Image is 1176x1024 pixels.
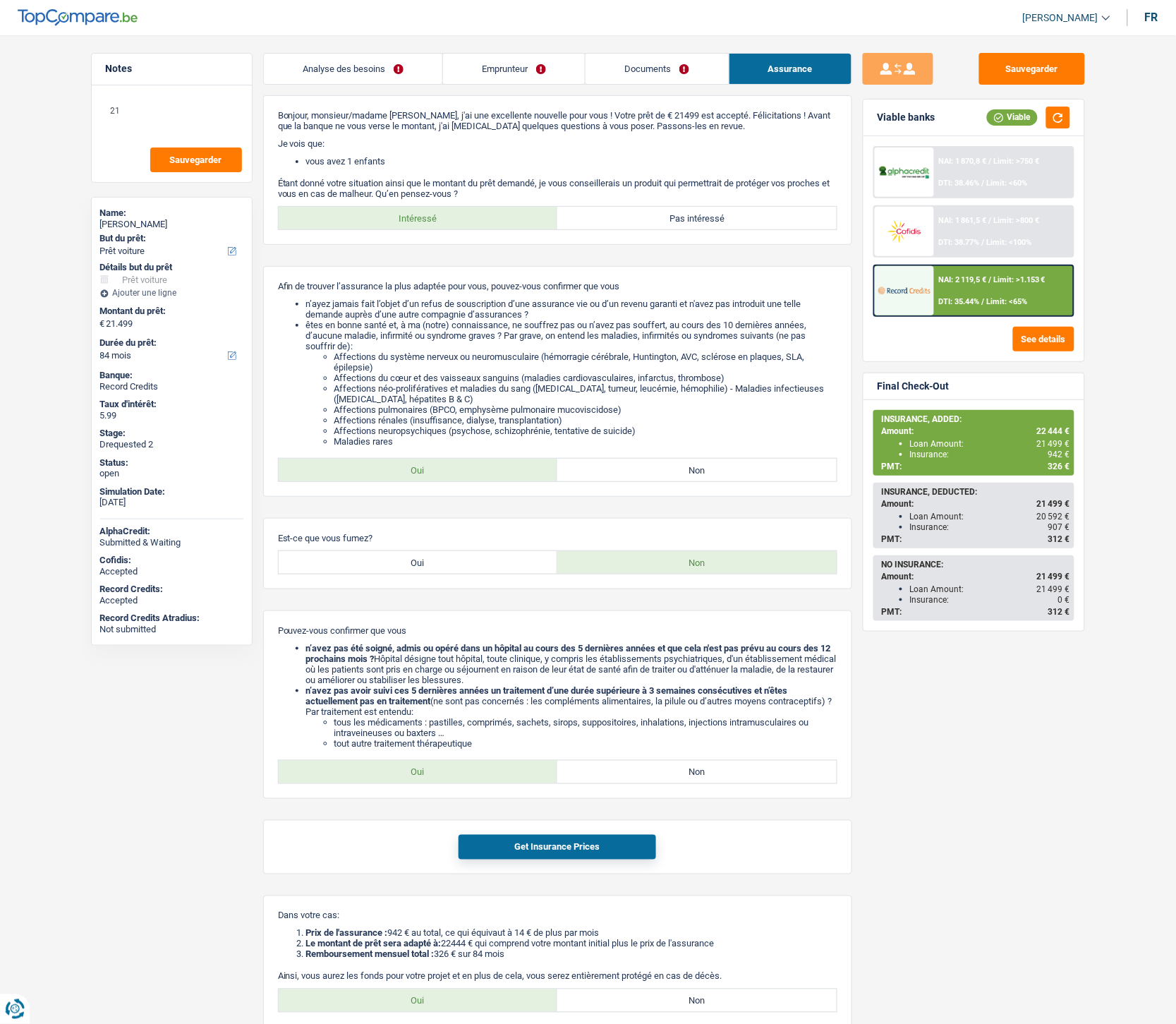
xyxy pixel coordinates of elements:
[306,156,837,167] li: vous avez 1 enfants
[993,275,1045,284] span: Limit: >1.153 €
[1037,584,1070,594] span: 21 499 €
[1037,439,1070,449] span: 21 499 €
[882,560,1070,570] div: NO INSURANCE:
[334,373,837,383] li: Affections du cœur et des vaisseaux sanguins (maladies cardiovasculaires, infarctus, thrombose)
[306,643,831,664] b: n’avez pas été soigné, admis ou opéré dans un hôpital au cours des 5 dernières années et que cela...
[938,157,986,166] span: NAI: 1 870,8 €
[279,459,558,481] label: Oui
[100,537,243,548] div: Submitted & Waiting
[882,607,1070,617] div: PMT:
[278,625,837,636] p: Pouvez-vous confirmer que vous
[100,410,243,421] div: 5.99
[100,439,243,450] div: Drequested 2
[100,219,243,230] div: [PERSON_NAME]
[729,54,851,84] a: Assurance
[100,337,241,349] label: Durée du prêt:
[278,281,837,291] p: Afin de trouver l’assurance la plus adaptée pour vous, pouvez-vous confirmer que vous
[306,928,837,939] li: 942 € au total, ce qui équivaut à 14 € de plus par mois
[278,910,837,921] p: Dans votre cas:
[106,63,238,75] h5: Notes
[557,207,837,229] label: Pas intéressé
[557,989,837,1012] label: Non
[882,462,1070,471] div: PMT:
[988,157,991,166] span: /
[1037,426,1070,436] span: 22 444 €
[100,381,243,392] div: Record Credits
[100,306,241,317] label: Montant du prêt:
[306,685,837,749] li: (ne sont pas concernés : les compléments alimentaires, la pilule ou d’autres moyens contraceptifs...
[938,275,986,284] span: NAI: 2 119,5 €
[334,351,837,373] li: Affections du système nerveux ou neuromusculaire (hémorragie cérébrale, Huntington, AVC, sclérose...
[586,54,728,84] a: Documents
[334,404,837,415] li: Affections pulmonaires (BPCO, emphysème pulmonaire mucoviscidose)
[878,218,931,244] img: Cofidis
[882,572,1070,582] div: Amount:
[100,288,243,298] div: Ajouter une ligne
[988,275,991,284] span: /
[882,534,1070,544] div: PMT:
[100,486,243,498] div: Simulation Date:
[100,207,243,219] div: Name:
[306,299,837,320] li: n’ayez jamais fait l’objet d’un refus de souscription d’une assurance vie ou d’un revenu garanti ...
[100,584,243,595] div: Record Credits:
[557,459,837,481] label: Non
[334,717,837,738] li: tous les médicaments : pastilles, comprimés, sachets, sirops, suppositoires, inhalations, injecti...
[910,450,1070,459] div: Insurance:
[306,685,788,706] b: n’avez pas avoir suivi ces 5 dernières années un traitement d’une durée supérieure à 3 semaines c...
[278,971,837,982] p: Ainsi, vous aurez les fonds pour votre projet et en plus de cela, vous serez entièrement protégé ...
[910,439,1070,449] div: Loan Amount:
[1023,12,1098,24] span: [PERSON_NAME]
[279,551,558,574] label: Oui
[100,399,243,410] div: Taux d'intérêt:
[557,551,837,574] label: Non
[1048,450,1070,459] span: 942 €
[100,555,243,566] div: Cofidis:
[334,436,837,447] li: Maladies rares
[306,320,837,447] li: êtes en bonne santé et, à ma (notre) connaissance, ne souffrez pas ou n’avez pas souffert, au cou...
[878,164,931,181] img: AlphaCredit
[306,939,442,949] b: Le montant de prêt sera adapté à:
[938,179,979,188] span: DTI: 38.46%
[910,584,1070,594] div: Loan Amount:
[100,318,105,330] span: €
[278,533,837,543] p: Est-ce que vous fumez?
[1013,327,1074,351] button: See details
[334,426,837,436] li: Affections neuropsychiques (psychose, schizophrénie, tentative de suicide)
[100,457,243,469] div: Status:
[334,738,837,749] li: tout autre traitement thérapeutique
[986,238,1031,247] span: Limit: <100%
[100,262,243,273] div: Détails but du prêt
[1048,534,1070,544] span: 312 €
[878,380,950,392] div: Final Check-Out
[100,370,243,381] div: Banque:
[279,989,558,1012] label: Oui
[938,297,979,306] span: DTI: 35.44%
[910,512,1070,522] div: Loan Amount:
[986,297,1027,306] span: Limit: <65%
[443,54,585,84] a: Emprunteur
[1037,572,1070,582] span: 21 499 €
[306,928,388,939] b: Prix de l'assurance :
[557,761,837,783] label: Non
[986,179,1027,188] span: Limit: <60%
[878,112,935,124] div: Viable banks
[938,216,986,225] span: NAI: 1 861,5 €
[278,138,837,149] p: Je vois que:
[1012,6,1110,30] a: [PERSON_NAME]
[979,53,1085,85] button: Sauvegarder
[987,109,1038,125] div: Viable
[1058,595,1070,605] span: 0 €
[878,277,931,303] img: Record Credits
[306,949,435,960] b: Remboursement mensuel total :
[100,613,243,624] div: Record Credits Atradius:
[1048,607,1070,617] span: 312 €
[981,179,984,188] span: /
[981,238,984,247] span: /
[1037,512,1070,522] span: 20 592 €
[1145,11,1158,24] div: fr
[910,595,1070,605] div: Insurance:
[100,566,243,577] div: Accepted
[278,110,837,131] p: Bonjour, monsieur/madame [PERSON_NAME], j'ai une excellente nouvelle pour vous ! Votre prêt de € ...
[938,238,979,247] span: DTI: 38.77%
[910,522,1070,532] div: Insurance:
